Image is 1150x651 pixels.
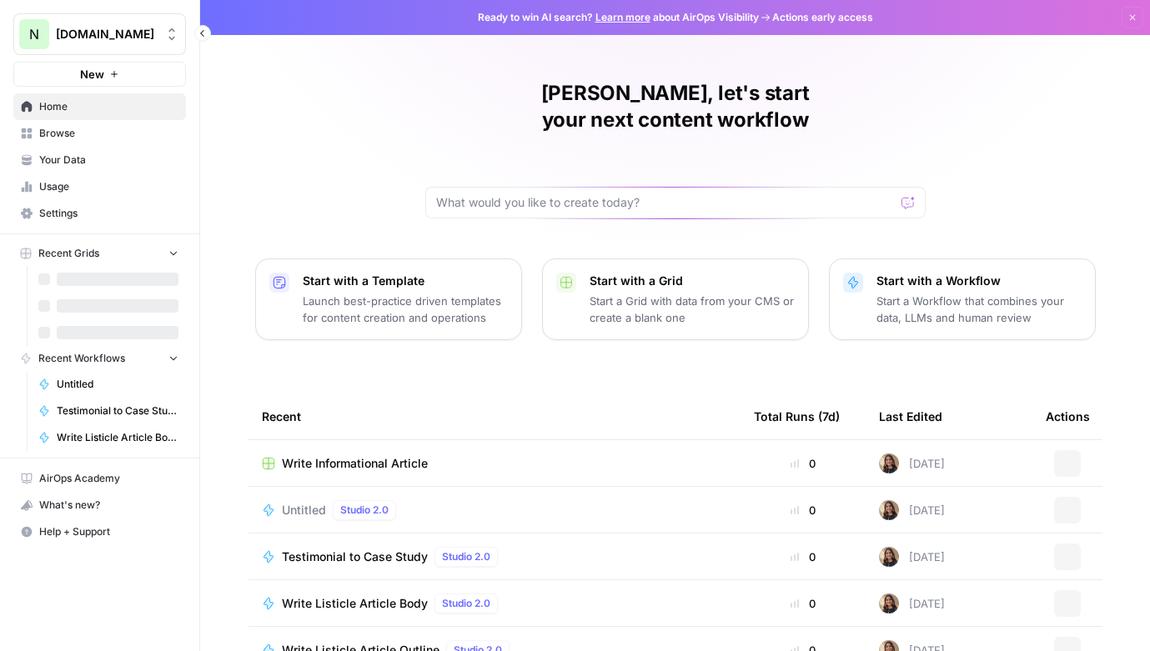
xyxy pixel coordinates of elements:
span: Write Listicle Article Body [282,595,428,612]
img: 1w79gfes6xrda0ho866102dvq0t8 [879,547,899,567]
a: UntitledStudio 2.0 [262,500,727,520]
span: N [29,24,39,44]
button: Workspace: North.Cloud [13,13,186,55]
button: Help + Support [13,518,186,545]
span: Testimonial to Case Study [282,548,428,565]
span: Untitled [282,502,326,518]
button: New [13,62,186,87]
div: [DATE] [879,547,945,567]
a: Write Informational Article [262,455,727,472]
img: 1w79gfes6xrda0ho866102dvq0t8 [879,593,899,613]
span: Untitled [57,377,178,392]
div: What's new? [14,493,185,518]
a: AirOps Academy [13,465,186,492]
a: Untitled [31,371,186,398]
p: Start a Grid with data from your CMS or create a blank one [590,293,795,326]
p: Launch best-practice driven templates for content creation and operations [303,293,508,326]
span: Recent Grids [38,246,99,261]
span: Home [39,99,178,114]
span: Write Informational Article [282,455,428,472]
div: 0 [754,595,852,612]
p: Start with a Grid [590,273,795,289]
div: 0 [754,455,852,472]
div: Total Runs (7d) [754,393,840,439]
button: What's new? [13,492,186,518]
img: 1w79gfes6xrda0ho866102dvq0t8 [879,500,899,520]
button: Recent Workflows [13,346,186,371]
button: Start with a WorkflowStart a Workflow that combines your data, LLMs and human review [829,258,1096,340]
a: Your Data [13,147,186,173]
div: 0 [754,502,852,518]
a: Learn more [595,11,650,23]
a: Browse [13,120,186,147]
div: Actions [1046,393,1090,439]
span: Your Data [39,153,178,168]
span: Studio 2.0 [442,596,490,611]
div: [DATE] [879,500,945,520]
span: Ready to win AI search? about AirOps Visibility [478,10,759,25]
div: Recent [262,393,727,439]
span: Write Listicle Article Body [57,430,178,445]
div: [DATE] [879,453,945,473]
span: Testimonial to Case Study [57,403,178,418]
span: Actions early access [772,10,873,25]
a: Home [13,93,186,120]
span: Browse [39,126,178,141]
span: Settings [39,206,178,221]
a: Settings [13,200,186,227]
span: Studio 2.0 [442,549,490,564]
span: New [80,66,104,83]
a: Write Listicle Article Body [31,424,186,451]
input: What would you like to create today? [436,194,895,211]
button: Start with a TemplateLaunch best-practice driven templates for content creation and operations [255,258,522,340]
div: [DATE] [879,593,945,613]
div: 0 [754,548,852,565]
span: Usage [39,179,178,194]
a: Testimonial to Case StudyStudio 2.0 [262,547,727,567]
span: Studio 2.0 [340,503,389,518]
div: Last Edited [879,393,942,439]
span: Recent Workflows [38,351,125,366]
img: 1w79gfes6xrda0ho866102dvq0t8 [879,453,899,473]
span: AirOps Academy [39,471,178,486]
span: Help + Support [39,524,178,539]
p: Start a Workflow that combines your data, LLMs and human review [876,293,1082,326]
a: Testimonial to Case Study [31,398,186,424]
button: Recent Grids [13,241,186,266]
h1: [PERSON_NAME], let's start your next content workflow [425,80,926,133]
p: Start with a Template [303,273,508,289]
p: Start with a Workflow [876,273,1082,289]
a: Write Listicle Article BodyStudio 2.0 [262,593,727,613]
a: Usage [13,173,186,200]
span: [DOMAIN_NAME] [56,26,157,43]
button: Start with a GridStart a Grid with data from your CMS or create a blank one [542,258,809,340]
